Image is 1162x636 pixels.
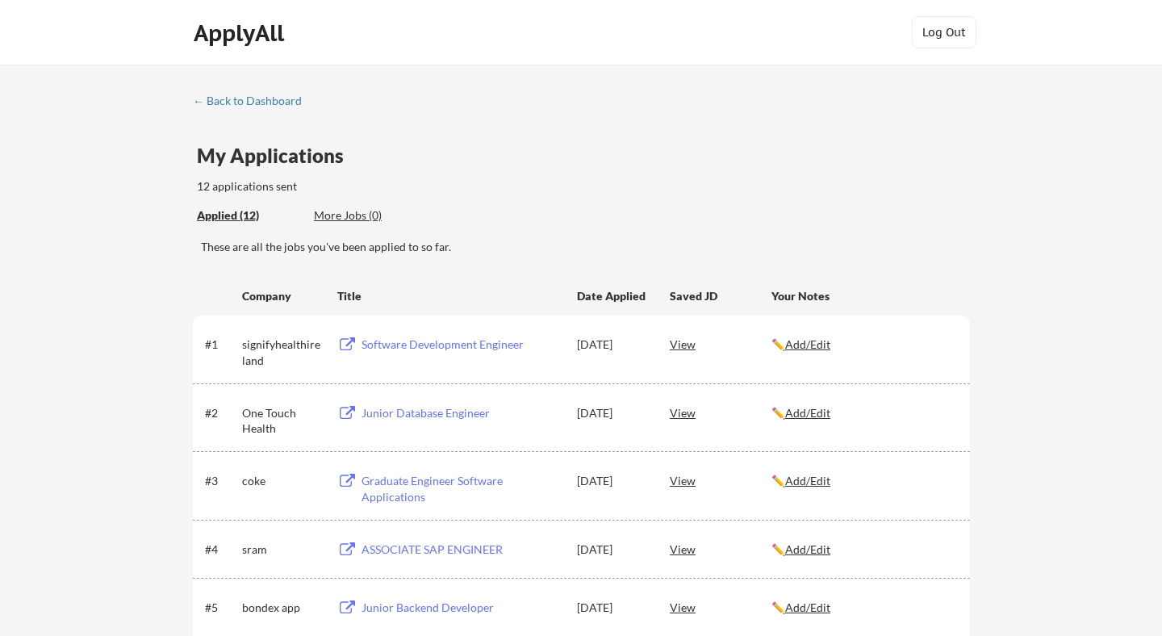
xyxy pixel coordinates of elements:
div: More Jobs (0) [314,207,433,224]
div: coke [242,473,323,489]
div: ApplyAll [194,19,289,47]
div: Software Development Engineer [362,337,562,353]
div: Company [242,288,323,304]
div: 12 applications sent [197,178,509,195]
div: sram [242,542,323,558]
div: [DATE] [577,473,648,489]
div: These are all the jobs you've been applied to so far. [201,239,970,255]
div: View [670,534,771,563]
div: Junior Database Engineer [362,405,562,421]
button: Log Out [912,16,976,48]
u: Add/Edit [785,337,830,351]
div: ← Back to Dashboard [193,95,314,107]
div: View [670,466,771,495]
div: signifyhealthireland [242,337,323,368]
u: Add/Edit [785,542,830,556]
div: [DATE] [577,405,648,421]
div: View [670,592,771,621]
div: ✏️ [771,542,955,558]
div: #2 [205,405,236,421]
div: My Applications [197,146,357,165]
div: [DATE] [577,337,648,353]
div: Saved JD [670,281,771,310]
div: #4 [205,542,236,558]
div: These are all the jobs you've been applied to so far. [197,207,302,224]
div: View [670,398,771,427]
div: [DATE] [577,542,648,558]
div: ASSOCIATE SAP ENGINEER [362,542,562,558]
div: #5 [205,600,236,616]
div: One Touch Health [242,405,323,437]
div: bondex app [242,600,323,616]
u: Add/Edit [785,474,830,487]
div: Graduate Engineer Software Applications [362,473,562,504]
div: ✏️ [771,473,955,489]
a: ← Back to Dashboard [193,94,314,111]
div: [DATE] [577,600,648,616]
div: View [670,329,771,358]
div: ✏️ [771,405,955,421]
u: Add/Edit [785,406,830,420]
div: #1 [205,337,236,353]
div: Junior Backend Developer [362,600,562,616]
div: These are job applications we think you'd be a good fit for, but couldn't apply you to automatica... [314,207,433,224]
div: Title [337,288,562,304]
div: #3 [205,473,236,489]
div: ✏️ [771,337,955,353]
u: Add/Edit [785,600,830,614]
div: ✏️ [771,600,955,616]
div: Your Notes [771,288,955,304]
div: Applied (12) [197,207,302,224]
div: Date Applied [577,288,648,304]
